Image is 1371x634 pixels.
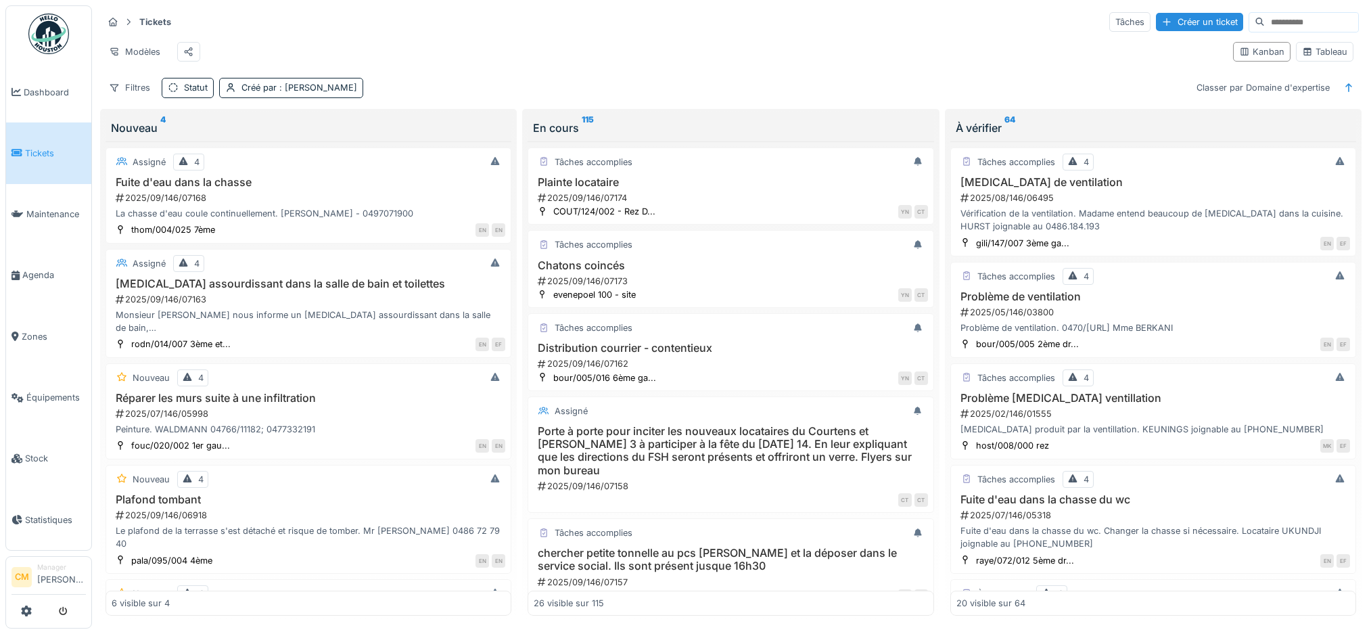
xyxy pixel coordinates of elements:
[6,184,91,245] a: Maintenance
[114,191,505,204] div: 2025/09/146/07168
[959,306,1350,319] div: 2025/05/146/03800
[914,371,928,385] div: CT
[898,205,912,219] div: YN
[131,338,231,350] div: rodn/014/007 3ème et...
[959,509,1350,522] div: 2025/07/146/05318
[1057,587,1063,600] div: 4
[1337,338,1350,351] div: EF
[898,288,912,302] div: YN
[475,223,489,237] div: EN
[133,257,166,270] div: Assigné
[112,176,505,189] h3: Fuite d'eau dans la chasse
[133,473,170,486] div: Nouveau
[28,14,69,54] img: Badge_color-CXgf-gQk.svg
[475,439,489,453] div: EN
[534,547,927,572] h3: chercher petite tonnelle au pcs [PERSON_NAME] et la déposer dans le service social. Ils sont prés...
[112,277,505,290] h3: [MEDICAL_DATA] assourdissant dans la salle de bain et toilettes
[241,81,357,94] div: Créé par
[198,473,204,486] div: 4
[977,473,1055,486] div: Tâches accomplies
[553,205,655,218] div: COUT/124/002 - Rez D...
[1337,554,1350,568] div: EF
[553,288,636,301] div: evenepoel 100 - site
[976,338,1079,350] div: bour/005/005 2ème dr...
[37,562,86,572] div: Manager
[184,81,208,94] div: Statut
[26,208,86,221] span: Maintenance
[112,493,505,506] h3: Plafond tombant
[959,191,1350,204] div: 2025/08/146/06495
[956,392,1350,405] h3: Problème [MEDICAL_DATA] ventillation
[492,554,505,568] div: EN
[22,330,86,343] span: Zones
[956,207,1350,233] div: Vérification de la ventilation. Madame entend beaucoup de [MEDICAL_DATA] dans la cuisine. HURST j...
[898,493,912,507] div: CT
[1302,45,1347,58] div: Tableau
[536,357,927,370] div: 2025/09/146/07162
[37,562,86,591] li: [PERSON_NAME]
[956,493,1350,506] h3: Fuite d'eau dans la chasse du wc
[1337,439,1350,453] div: EF
[11,562,86,595] a: CM Manager[PERSON_NAME]
[1320,338,1334,351] div: EN
[114,509,505,522] div: 2025/09/146/06918
[533,120,928,136] div: En cours
[1190,78,1336,97] div: Classer par Domaine d'expertise
[24,86,86,99] span: Dashboard
[112,392,505,405] h3: Réparer les murs suite à une infiltration
[1320,554,1334,568] div: EN
[103,42,166,62] div: Modèles
[25,147,86,160] span: Tickets
[956,120,1351,136] div: À vérifier
[134,16,177,28] strong: Tickets
[1320,237,1334,250] div: EN
[534,176,927,189] h3: Plainte locataire
[6,489,91,550] a: Statistiques
[11,567,32,587] li: CM
[131,554,212,567] div: pala/095/004 4ème
[536,191,927,204] div: 2025/09/146/07174
[131,439,230,452] div: fouc/020/002 1er gau...
[1084,371,1089,384] div: 4
[534,342,927,355] h3: Distribution courrier - contentieux
[1109,12,1151,32] div: Tâches
[553,371,656,384] div: bour/005/016 6ème ga...
[977,270,1055,283] div: Tâches accomplies
[1084,156,1089,168] div: 4
[976,554,1074,567] div: raye/072/012 5ème dr...
[956,597,1025,610] div: 20 visible sur 64
[160,120,166,136] sup: 4
[534,597,604,610] div: 26 visible sur 115
[914,589,928,603] div: CT
[977,156,1055,168] div: Tâches accomplies
[555,405,588,417] div: Assigné
[555,156,632,168] div: Tâches accomplies
[492,439,505,453] div: EN
[555,321,632,334] div: Tâches accomplies
[536,480,927,493] div: 2025/09/146/07158
[112,597,170,610] div: 6 visible sur 4
[1337,237,1350,250] div: EF
[959,407,1350,420] div: 2025/02/146/01555
[976,439,1049,452] div: host/008/000 rez
[114,407,505,420] div: 2025/07/146/05998
[534,425,927,477] h3: Porte à porte pour inciter les nouveaux locataires du Courtens et [PERSON_NAME] 3 à participer à ...
[6,367,91,428] a: Équipements
[6,62,91,122] a: Dashboard
[1004,120,1015,136] sup: 64
[475,554,489,568] div: EN
[536,576,927,589] div: 2025/09/146/07157
[956,176,1350,189] h3: [MEDICAL_DATA] de ventilation
[492,338,505,351] div: EF
[898,371,912,385] div: YN
[956,321,1350,334] div: Problème de ventilation. 0470/[URL] Mme BERKANI
[1084,473,1089,486] div: 4
[956,524,1350,550] div: Fuite d'eau dans la chasse du wc. Changer la chasse si nécessaire. Locataire UKUNDJI joignable au...
[133,371,170,384] div: Nouveau
[194,156,200,168] div: 4
[114,293,505,306] div: 2025/09/146/07163
[1156,13,1243,31] div: Créer un ticket
[25,514,86,526] span: Statistiques
[25,452,86,465] span: Stock
[492,223,505,237] div: EN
